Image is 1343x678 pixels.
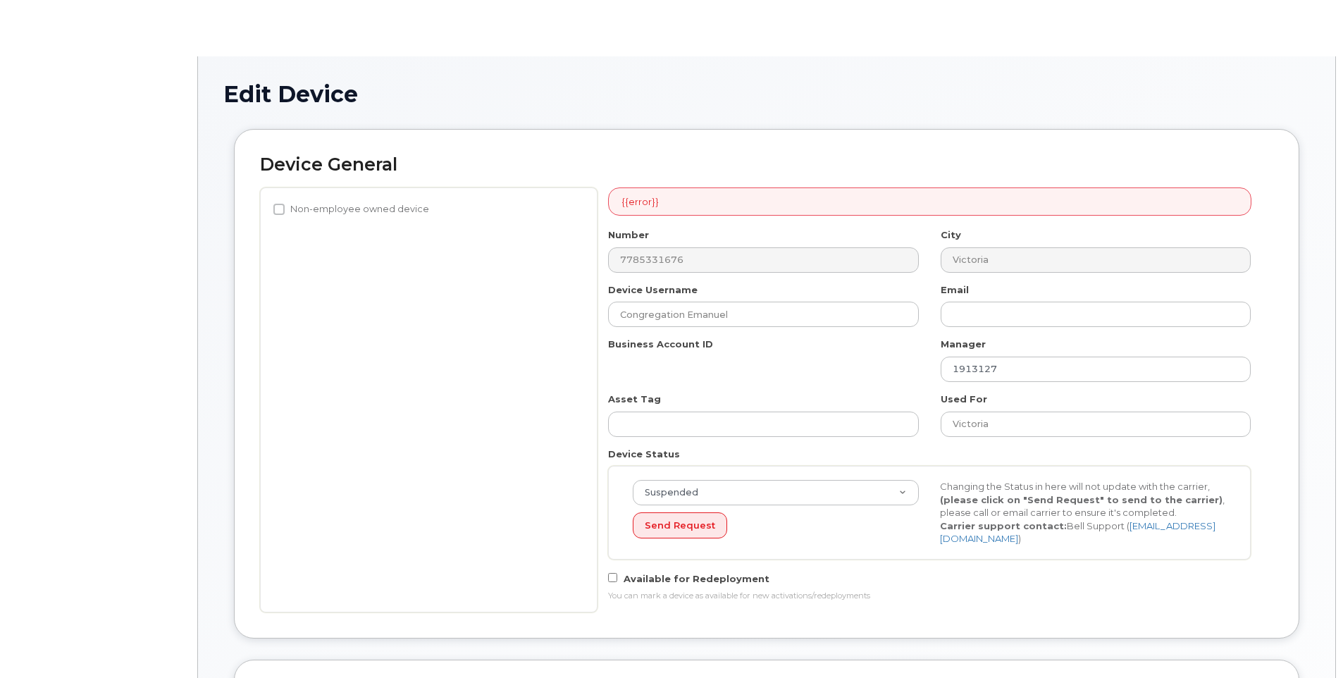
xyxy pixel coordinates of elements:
strong: (please click on "Send Request" to send to the carrier) [940,494,1223,505]
span: Available for Redeployment [624,573,769,584]
label: Business Account ID [608,338,713,351]
input: Available for Redeployment [608,573,617,582]
label: Non-employee owned device [273,201,429,218]
button: Send Request [633,512,727,538]
input: Select manager [941,357,1251,382]
strong: Carrier support contact: [940,520,1067,531]
input: Non-employee owned device [273,204,285,215]
label: City [941,228,961,242]
a: [EMAIL_ADDRESS][DOMAIN_NAME] [940,520,1215,545]
label: Used For [941,393,987,406]
label: Manager [941,338,986,351]
label: Device Username [608,283,698,297]
div: You can mark a device as available for new activations/redeployments [608,591,1251,602]
label: Asset Tag [608,393,661,406]
label: Number [608,228,649,242]
label: Email [941,283,969,297]
div: {{error}} [608,187,1251,216]
div: Changing the Status in here will not update with the carrier, , please call or email carrier to e... [929,480,1237,546]
h1: Edit Device [223,82,1310,106]
label: Device Status [608,448,680,461]
h2: Device General [260,155,1273,175]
